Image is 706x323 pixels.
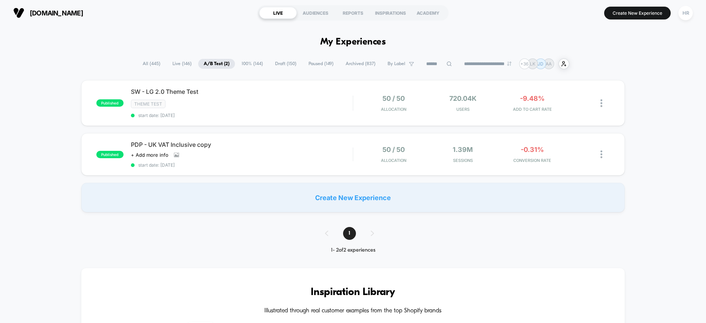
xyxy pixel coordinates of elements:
[137,59,166,69] span: All ( 445 )
[381,158,406,163] span: Allocation
[430,107,496,112] span: Users
[538,61,543,67] p: JD
[131,141,353,148] span: PDP - UK VAT Inclusive copy
[604,7,671,19] button: Create New Experience
[382,146,405,153] span: 50 / 50
[30,9,83,17] span: [DOMAIN_NAME]
[430,158,496,163] span: Sessions
[131,113,353,118] span: start date: [DATE]
[340,59,381,69] span: Archived ( 837 )
[334,7,372,19] div: REPORTS
[372,7,409,19] div: INSPIRATIONS
[499,107,565,112] span: ADD TO CART RATE
[600,150,602,158] img: close
[103,287,603,298] h3: Inspiration Library
[81,183,625,212] div: Create New Experience
[96,151,124,158] span: published
[259,7,297,19] div: LIVE
[409,7,447,19] div: ACADEMY
[11,7,85,19] button: [DOMAIN_NAME]
[499,158,565,163] span: CONVERSION RATE
[507,61,511,66] img: end
[103,308,603,315] h4: Illustrated through real customer examples from the top Shopify brands
[131,88,353,95] span: SW - LG 2.0 Theme Test
[546,61,552,67] p: AA
[343,227,356,240] span: 1
[381,107,406,112] span: Allocation
[131,162,353,168] span: start date: [DATE]
[521,146,544,153] span: -0.31%
[453,146,473,153] span: 1.39M
[167,59,197,69] span: Live ( 146 )
[320,37,386,47] h1: My Experiences
[318,247,389,253] div: 1 - 2 of 2 experiences
[388,61,405,67] span: By Label
[530,61,535,67] p: LK
[297,7,334,19] div: AUDIENCES
[96,99,124,107] span: published
[198,59,235,69] span: A/B Test ( 2 )
[303,59,339,69] span: Paused ( 149 )
[131,152,168,158] span: + Add more info
[449,95,477,102] span: 720.04k
[131,100,165,108] span: Theme Test
[519,58,530,69] div: + 36
[236,59,268,69] span: 100% ( 144 )
[13,7,24,18] img: Visually logo
[382,95,405,102] span: 50 / 50
[600,99,602,107] img: close
[676,6,695,21] button: HR
[520,95,545,102] span: -9.48%
[270,59,302,69] span: Draft ( 150 )
[678,6,693,20] div: HR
